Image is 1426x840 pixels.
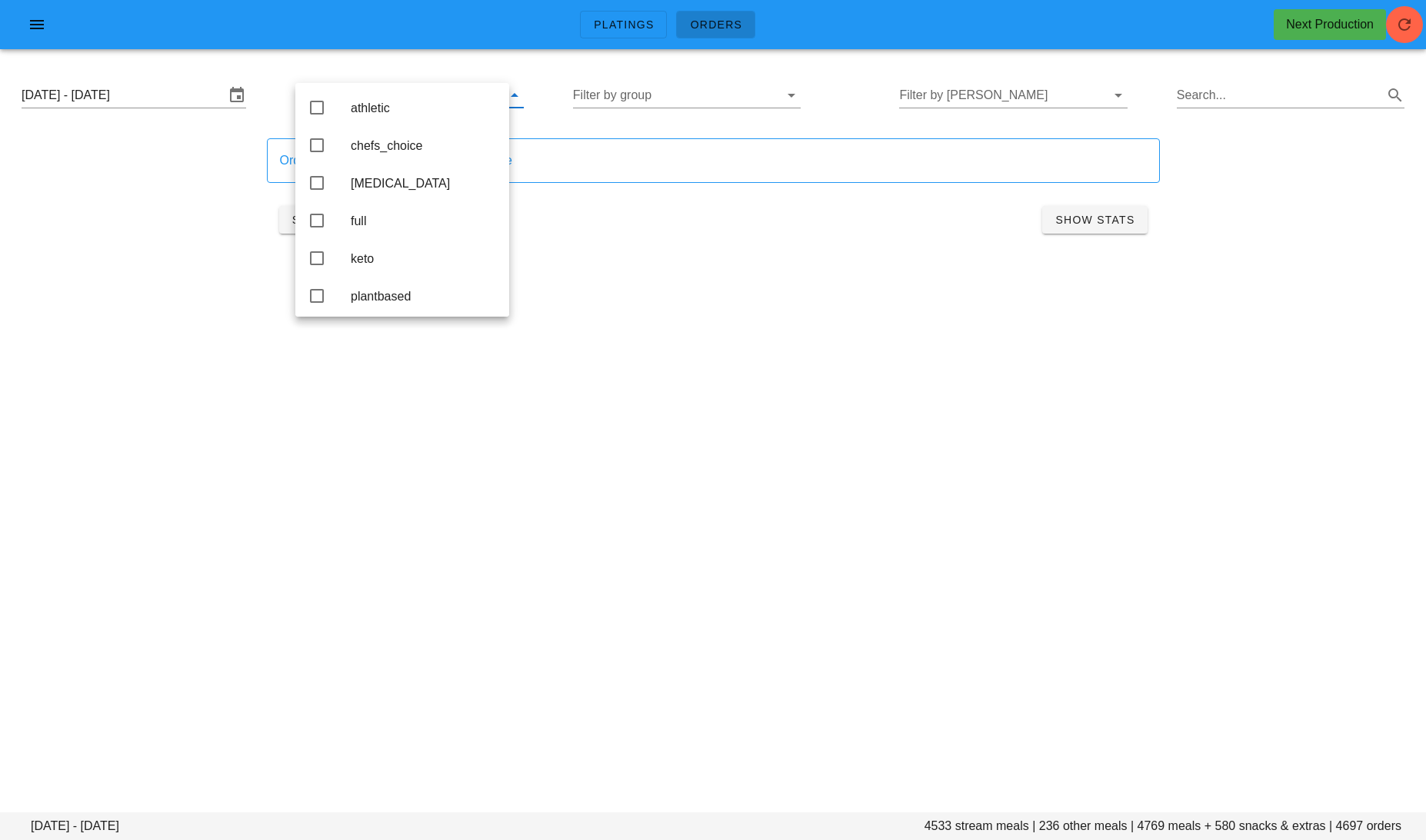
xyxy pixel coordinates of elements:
div: chefs_choice [351,138,497,153]
div: keto [351,251,497,266]
a: Platings [580,11,667,38]
span: Platings [593,18,654,31]
div: full [351,214,497,228]
button: Show Stats [1042,206,1147,234]
button: Show Table [279,206,384,234]
div: Filter by group [573,83,801,108]
span: Show Table [292,214,371,226]
a: Orders [676,11,755,38]
div: athletic [351,101,497,115]
div: plantbased [351,289,497,304]
div: Orders are hidden to improve performance [280,151,1147,170]
span: Orders [689,18,742,31]
span: Show Stats [1055,214,1134,226]
div: [MEDICAL_DATA] [351,176,497,191]
div: Filter by [PERSON_NAME] [899,83,1127,108]
div: Next Production [1286,15,1374,34]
